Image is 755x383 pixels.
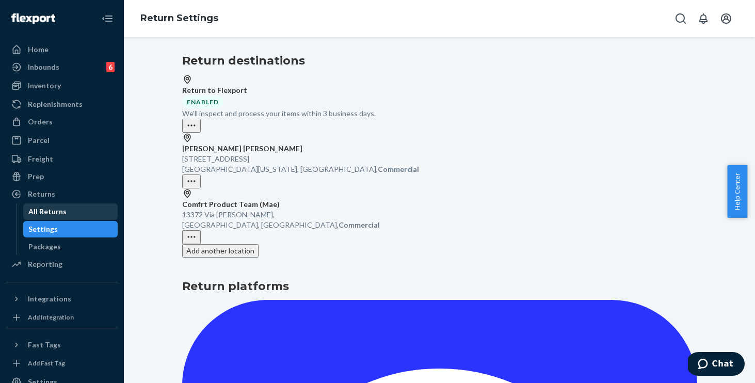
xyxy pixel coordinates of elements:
[11,13,55,24] img: Flexport logo
[23,203,118,220] a: All Returns
[28,62,59,72] div: Inbounds
[6,96,118,113] a: Replenishments
[28,117,53,127] div: Orders
[28,154,53,164] div: Freight
[6,168,118,185] a: Prep
[378,165,419,173] strong: Commercial
[182,108,697,119] p: We'll inspect and process your items within 3 business days.
[182,85,697,95] p: Return to Flexport
[6,311,118,324] a: Add Integration
[23,238,118,255] a: Packages
[28,224,58,234] div: Settings
[28,135,50,146] div: Parcel
[182,278,697,295] h3: Return platforms
[182,164,697,174] div: [GEOGRAPHIC_DATA][US_STATE], [GEOGRAPHIC_DATA],
[6,291,118,307] button: Integrations
[6,256,118,273] a: Reporting
[28,171,44,182] div: Prep
[106,62,115,72] div: 6
[132,4,227,34] ol: breadcrumbs
[28,206,67,217] div: All Returns
[6,132,118,149] a: Parcel
[140,12,218,24] a: Return Settings
[23,221,118,237] a: Settings
[182,210,697,220] div: 13372 Via [PERSON_NAME],
[97,8,118,29] button: Close Navigation
[182,143,697,154] p: [PERSON_NAME] [PERSON_NAME]
[28,189,55,199] div: Returns
[182,199,697,210] p: Comfrt Product Team (Mae)
[716,8,736,29] button: Open account menu
[6,357,118,370] a: Add Fast Tag
[28,340,61,350] div: Fast Tags
[6,337,118,353] button: Fast Tags
[28,359,65,368] div: Add Fast Tag
[182,53,697,69] h3: Return destinations
[182,95,223,108] div: ENABLED
[28,259,62,269] div: Reporting
[182,154,697,164] div: [STREET_ADDRESS]
[693,8,714,29] button: Open notifications
[28,44,49,55] div: Home
[28,313,74,322] div: Add Integration
[6,59,118,75] a: Inbounds6
[339,220,380,229] strong: Commercial
[28,99,83,109] div: Replenishments
[688,352,745,378] iframe: Opens a widget where you can chat to one of our agents
[182,220,697,230] div: [GEOGRAPHIC_DATA], [GEOGRAPHIC_DATA],
[28,242,61,252] div: Packages
[6,114,118,130] a: Orders
[6,151,118,167] a: Freight
[182,244,259,258] button: Add another location
[6,186,118,202] a: Returns
[28,294,71,304] div: Integrations
[6,77,118,94] a: Inventory
[727,165,747,218] button: Help Center
[6,41,118,58] a: Home
[670,8,691,29] button: Open Search Box
[28,81,61,91] div: Inventory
